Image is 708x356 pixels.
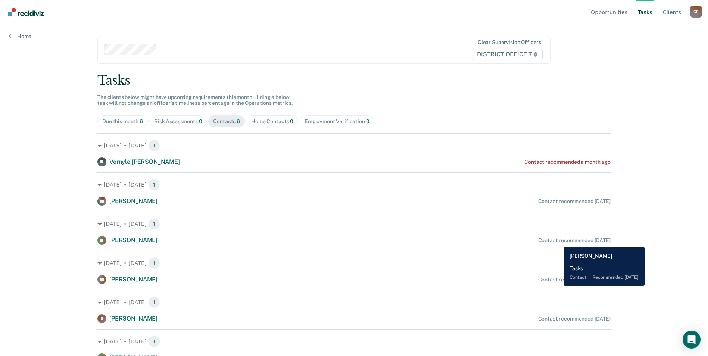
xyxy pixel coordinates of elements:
span: 6 [237,118,240,124]
span: 6 [140,118,143,124]
span: 1 [148,335,160,347]
div: Open Intercom Messenger [683,331,701,349]
div: Employment Verification [305,118,369,125]
span: [PERSON_NAME] [109,276,157,283]
div: Home Contacts [251,118,293,125]
div: C R [690,6,702,18]
div: Risk Assessments [154,118,202,125]
span: 0 [290,118,293,124]
span: 0 [366,118,369,124]
span: 1 [148,218,160,230]
span: 0 [199,118,202,124]
div: [DATE] • [DATE] 1 [97,257,611,269]
a: Home [9,33,31,40]
span: 1 [148,179,160,191]
div: [DATE] • [DATE] 1 [97,296,611,308]
div: [DATE] • [DATE] 1 [97,140,611,152]
div: Contact recommended [DATE] [538,316,611,322]
span: Vernyle [PERSON_NAME] [109,158,180,165]
div: [DATE] • [DATE] 1 [97,179,611,191]
button: Profile dropdown button [690,6,702,18]
div: Contact recommended [DATE] [538,237,611,244]
img: Recidiviz [8,8,44,16]
div: Contact recommended a month ago [524,159,611,165]
div: Contact recommended [DATE] [538,198,611,204]
div: [DATE] • [DATE] 1 [97,335,611,347]
span: 1 [148,140,160,152]
span: [PERSON_NAME] [109,315,157,322]
div: Contact recommended [DATE] [538,277,611,283]
span: [PERSON_NAME] [109,237,157,244]
span: 1 [148,257,160,269]
div: Tasks [97,73,611,88]
div: Due this month [102,118,143,125]
div: [DATE] • [DATE] 1 [97,218,611,230]
div: Clear supervision officers [478,39,541,46]
div: Contacts [213,118,240,125]
span: The clients below might have upcoming requirements this month. Hiding a below task will not chang... [97,94,293,106]
span: [PERSON_NAME] [109,197,157,204]
span: DISTRICT OFFICE 7 [472,49,543,60]
span: 1 [148,296,160,308]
